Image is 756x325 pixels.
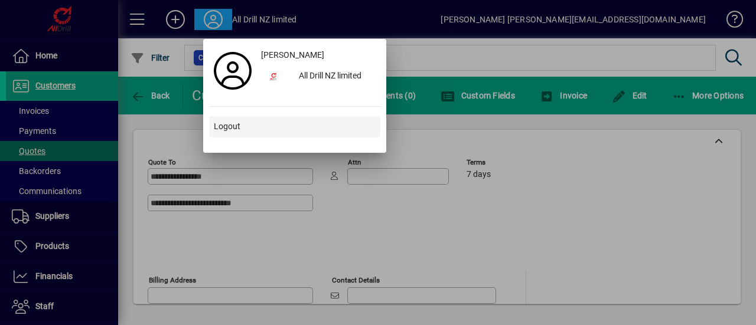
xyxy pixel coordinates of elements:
[256,45,380,66] a: [PERSON_NAME]
[261,49,324,61] span: [PERSON_NAME]
[209,116,380,137] button: Logout
[289,66,380,87] div: All Drill NZ limited
[214,120,240,133] span: Logout
[256,66,380,87] button: All Drill NZ limited
[209,60,256,81] a: Profile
